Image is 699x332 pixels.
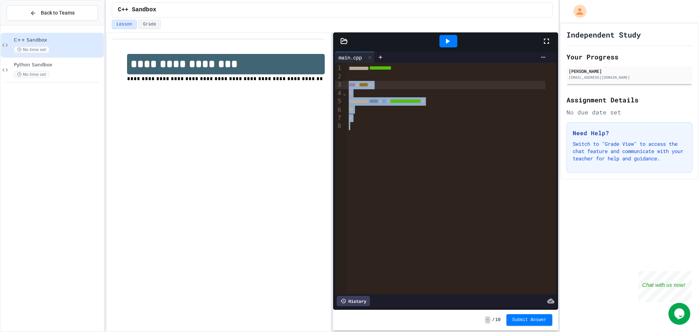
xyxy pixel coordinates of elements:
[7,5,98,21] button: Back to Teams
[335,89,342,97] div: 4
[335,54,366,61] div: main.cpp
[112,20,137,29] button: Lesson
[335,97,342,106] div: 5
[573,140,686,162] p: Switch to "Grade View" to access the chat feature and communicate with your teacher for help and ...
[566,108,692,117] div: No due date set
[14,37,102,43] span: C++ Sandbox
[566,52,692,62] h2: Your Progress
[335,52,375,63] div: main.cpp
[335,122,342,130] div: 8
[569,68,690,74] div: [PERSON_NAME]
[14,46,50,53] span: No time set
[335,64,342,73] div: 1
[639,271,692,302] iframe: chat widget
[14,62,102,68] span: Python Sandbox
[485,316,490,324] span: -
[342,90,347,97] span: Fold line
[138,20,161,29] button: Grade
[41,9,75,17] span: Back to Teams
[335,81,342,89] div: 3
[337,296,370,306] div: History
[118,5,157,14] span: C++ Sandbox
[506,314,552,326] button: Submit Answer
[566,30,641,40] h1: Independent Study
[335,106,342,114] div: 6
[14,71,50,78] span: No time set
[335,114,342,122] div: 7
[668,303,692,325] iframe: chat widget
[573,129,686,137] h3: Need Help?
[566,3,588,20] div: My Account
[566,95,692,105] h2: Assignment Details
[512,317,546,323] span: Submit Answer
[495,317,501,323] span: 10
[492,317,494,323] span: /
[569,75,690,80] div: [EMAIL_ADDRESS][DOMAIN_NAME]
[335,73,342,81] div: 2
